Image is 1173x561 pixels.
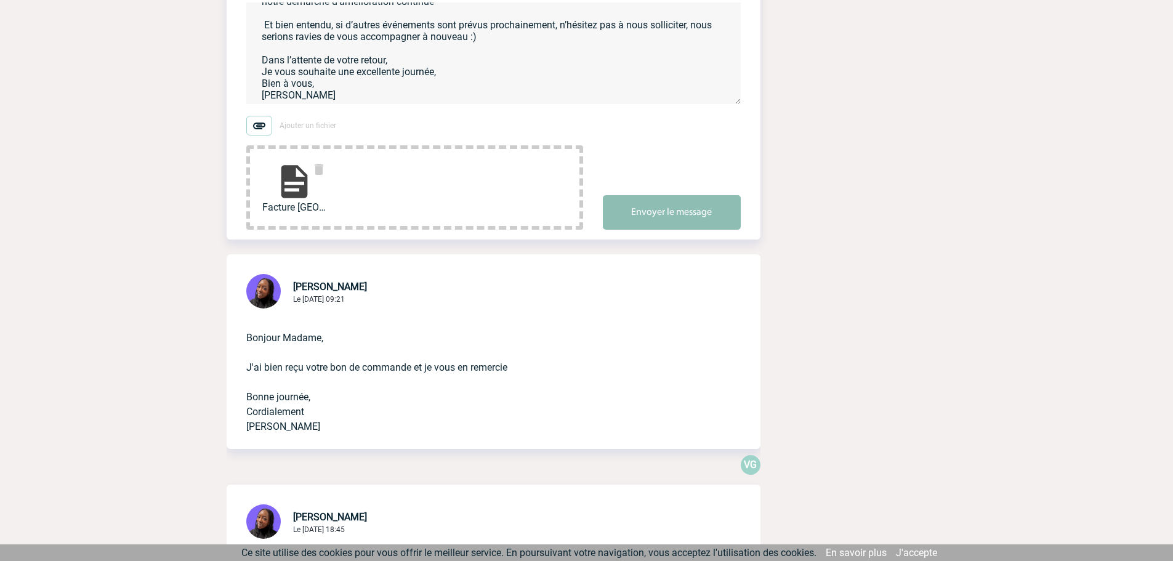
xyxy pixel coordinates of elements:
[741,455,760,475] p: VG
[262,201,326,213] span: Facture [GEOGRAPHIC_DATA] ...
[246,504,281,539] img: 131349-0.png
[293,525,345,534] span: Le [DATE] 18:45
[293,295,345,304] span: Le [DATE] 09:21
[275,162,314,201] img: file-document.svg
[896,547,937,559] a: J'accepte
[246,274,281,309] img: 131349-0.png
[241,547,816,559] span: Ce site utilise des cookies pour vous offrir le meilleur service. En poursuivant votre navigation...
[293,281,367,293] span: [PERSON_NAME]
[826,547,887,559] a: En savoir plus
[603,195,741,230] button: Envoyer le message
[312,162,326,177] img: delete.svg
[246,311,706,434] p: Bonjour Madame, J'ai bien reçu votre bon de commande et je vous en remercie Bonne journée, Cordia...
[293,511,367,523] span: [PERSON_NAME]
[280,121,336,130] span: Ajouter un fichier
[741,455,760,475] div: Virginie GOULLIANNE 28 Août 2025 à 18:16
